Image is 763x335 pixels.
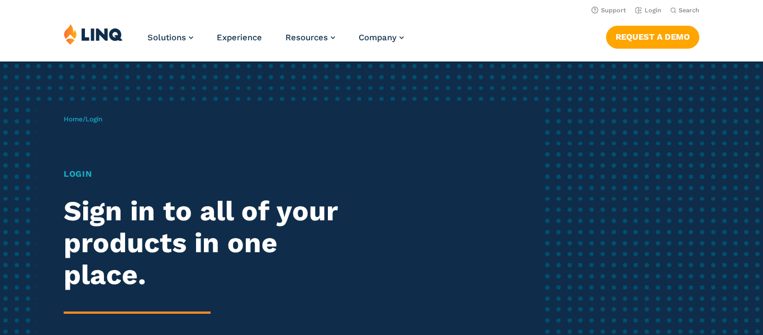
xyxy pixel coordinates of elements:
[147,32,193,43] a: Solutions
[606,26,699,48] a: Request a Demo
[592,7,626,14] a: Support
[635,7,661,14] a: Login
[85,115,102,123] span: Login
[679,7,699,14] span: Search
[64,168,357,181] h1: Login
[64,115,102,123] span: /
[64,195,357,290] h2: Sign in to all of your products in one place.
[147,23,404,60] nav: Primary Navigation
[359,32,404,43] a: Company
[285,32,328,43] span: Resources
[285,32,335,43] a: Resources
[606,23,699,48] nav: Button Navigation
[64,115,83,123] a: Home
[359,32,397,43] span: Company
[64,23,123,45] img: LINQ | K‑12 Software
[217,32,262,43] a: Experience
[147,32,186,43] span: Solutions
[670,6,699,15] button: Open Search Bar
